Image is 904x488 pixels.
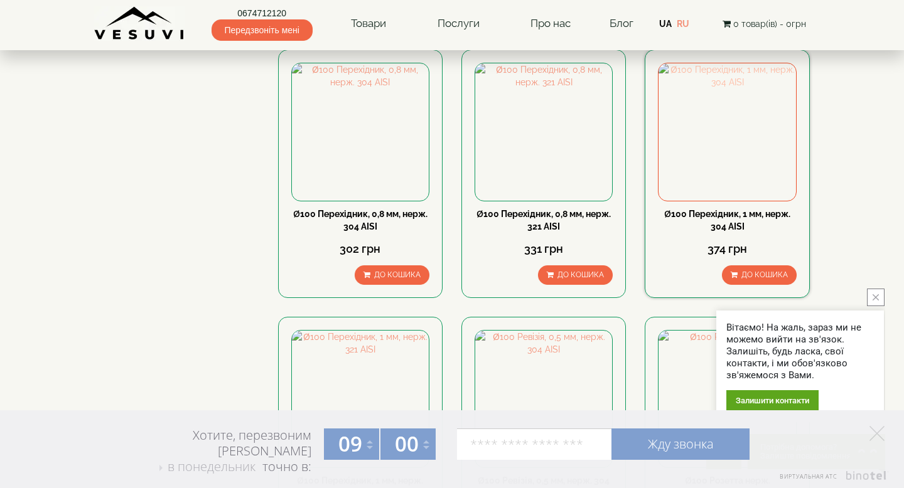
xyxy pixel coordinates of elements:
[659,63,795,200] img: Ø100 Перехідник, 1 мм, нерж. 304 AISI
[659,331,795,467] img: Ø100 Розетта нерж.
[610,17,633,29] a: Блог
[658,241,796,257] div: 374 грн
[677,19,689,29] a: RU
[557,270,604,279] span: До кошика
[355,265,429,285] button: До кошика
[518,9,583,38] a: Про нас
[338,430,362,458] span: 09
[475,241,613,257] div: 331 грн
[168,458,256,475] span: в понедельник
[733,19,806,29] span: 0 товар(ів) - 0грн
[664,209,790,231] a: Ø100 Перехідник, 1 мм, нерж. 304 AISI
[476,209,611,231] a: Ø100 Перехідник, 0,8 мм, нерж. 321 AISI
[292,63,429,200] img: Ø100 Перехідник, 0,8 мм, нерж. 304 AISI
[292,331,429,467] img: Ø100 Перехідник, 1 мм, нерж. 321 AISI
[611,428,750,460] a: Жду звонка
[374,270,421,279] span: До кошика
[212,19,313,41] span: Передзвоніть мені
[719,17,810,31] button: 0 товар(ів) - 0грн
[867,289,885,306] button: close button
[780,472,837,480] span: Виртуальная АТС
[741,270,788,279] span: До кошика
[726,322,874,381] div: Вітаємо! На жаль, зараз ми не можемо вийти на зв'язок. Залишіть, будь ласка, свої контакти, і ми ...
[475,63,612,200] img: Ø100 Перехідник, 0,8 мм, нерж. 321 AISI
[772,471,888,488] a: Виртуальная АТС
[144,427,311,476] div: Хотите, перезвоним [PERSON_NAME] точно в:
[338,9,399,38] a: Товари
[293,209,428,231] a: Ø100 Перехідник, 0,8 мм, нерж. 304 AISI
[94,6,185,41] img: Завод VESUVI
[659,19,672,29] a: UA
[425,9,492,38] a: Послуги
[475,331,612,467] img: Ø100 Ревізія, 0,5 мм, нерж. 304 AISI
[291,241,429,257] div: 302 грн
[722,265,797,285] button: До кошика
[212,7,313,19] a: 0674712120
[726,390,819,411] div: Залишити контакти
[538,265,613,285] button: До кошика
[395,430,419,458] span: 00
